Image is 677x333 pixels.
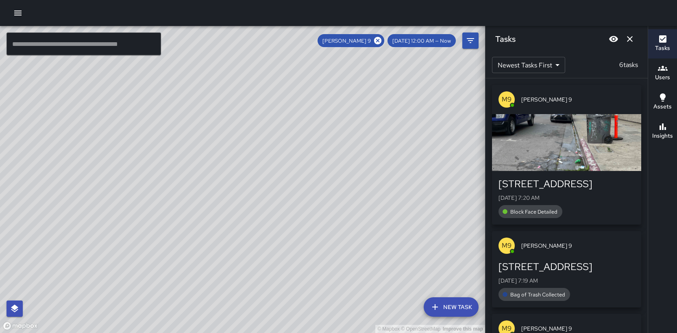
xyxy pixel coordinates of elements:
div: [STREET_ADDRESS] [498,177,635,190]
h6: Insights [652,132,673,141]
span: [PERSON_NAME] 9 [521,95,635,104]
p: M9 [502,241,512,251]
button: Assets [648,88,677,117]
p: [DATE] 7:19 AM [498,277,635,285]
button: Tasks [648,29,677,58]
button: New Task [424,297,479,317]
button: M9[PERSON_NAME] 9[STREET_ADDRESS][DATE] 7:19 AMBag of Trash Collected [492,231,641,307]
span: [PERSON_NAME] 9 [318,37,376,44]
div: [PERSON_NAME] 9 [318,34,384,47]
button: Users [648,58,677,88]
p: 6 tasks [616,60,641,70]
p: M9 [502,95,512,104]
h6: Users [655,73,670,82]
button: Dismiss [622,31,638,47]
h6: Assets [653,102,672,111]
h6: Tasks [495,32,516,45]
span: [PERSON_NAME] 9 [521,324,635,333]
span: [DATE] 12:00 AM — Now [387,37,456,44]
button: M9[PERSON_NAME] 9[STREET_ADDRESS][DATE] 7:20 AMBlock Face Detailed [492,85,641,225]
p: [DATE] 7:20 AM [498,194,635,202]
div: Newest Tasks First [492,57,565,73]
div: [STREET_ADDRESS] [498,260,635,273]
span: [PERSON_NAME] 9 [521,242,635,250]
button: Blur [605,31,622,47]
span: Block Face Detailed [505,208,562,215]
h6: Tasks [655,44,670,53]
button: Filters [462,32,479,49]
span: Bag of Trash Collected [505,291,570,298]
button: Insights [648,117,677,146]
